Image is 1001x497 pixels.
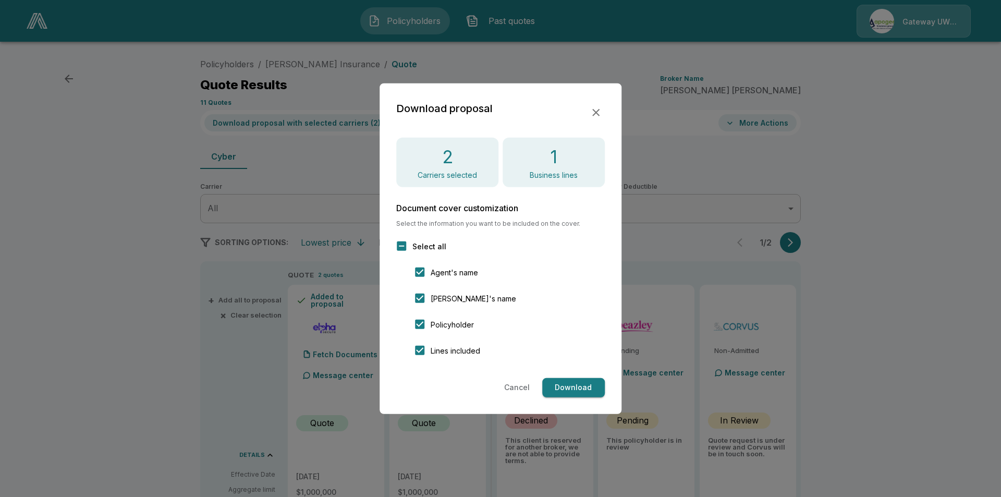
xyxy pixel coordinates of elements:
[396,221,605,227] span: Select the information you want to be included on the cover.
[530,172,578,179] p: Business lines
[500,378,534,397] button: Cancel
[431,293,516,304] span: [PERSON_NAME]'s name
[396,100,493,116] h2: Download proposal
[431,267,478,278] span: Agent's name
[431,345,480,356] span: Lines included
[418,172,477,179] p: Carriers selected
[442,146,453,167] h4: 2
[431,319,474,330] span: Policyholder
[396,204,605,212] h6: Document cover customization
[542,378,605,397] button: Download
[550,146,557,167] h4: 1
[412,241,446,252] span: Select all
